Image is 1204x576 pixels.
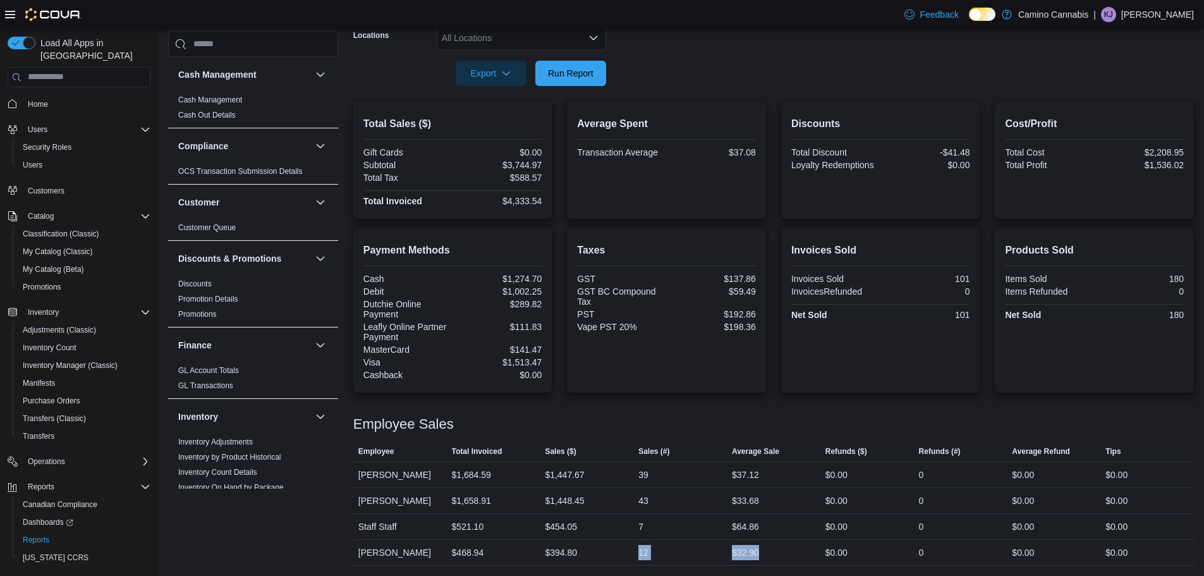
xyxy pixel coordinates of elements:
[178,468,257,477] a: Inventory Count Details
[363,274,450,284] div: Cash
[1097,286,1184,297] div: 0
[969,8,995,21] input: Dark Mode
[13,138,155,156] button: Security Roles
[363,147,450,157] div: Gift Cards
[18,279,66,295] a: Promotions
[3,453,155,470] button: Operations
[13,321,155,339] button: Adjustments (Classic)
[883,310,970,320] div: 101
[28,125,47,135] span: Users
[791,310,827,320] strong: Net Sold
[23,209,59,224] button: Catalog
[178,95,242,104] a: Cash Management
[13,278,155,296] button: Promotions
[13,243,155,260] button: My Catalog (Classic)
[791,147,878,157] div: Total Discount
[1105,467,1128,482] div: $0.00
[1005,286,1092,297] div: Items Refunded
[463,61,519,86] span: Export
[178,140,310,152] button: Compliance
[1104,7,1113,22] span: KJ
[168,220,338,240] div: Customer
[669,309,756,319] div: $192.86
[313,409,328,424] button: Inventory
[3,303,155,321] button: Inventory
[23,378,55,388] span: Manifests
[1121,7,1194,22] p: [PERSON_NAME]
[13,225,155,243] button: Classification (Classic)
[455,357,542,367] div: $1,513.47
[883,147,970,157] div: -$41.48
[353,514,447,539] div: Staff Staff
[23,209,150,224] span: Catalog
[28,99,48,109] span: Home
[456,61,526,86] button: Export
[919,519,924,534] div: 0
[899,2,963,27] a: Feedback
[919,493,924,508] div: 0
[3,207,155,225] button: Catalog
[18,279,150,295] span: Promotions
[18,226,104,242] a: Classification (Classic)
[452,493,491,508] div: $1,658.91
[13,392,155,410] button: Purchase Orders
[18,515,150,530] span: Dashboards
[825,519,848,534] div: $0.00
[18,429,150,444] span: Transfers
[732,493,759,508] div: $33.68
[545,545,577,560] div: $394.80
[1097,310,1184,320] div: 180
[545,493,584,508] div: $1,448.45
[3,121,155,138] button: Users
[452,467,491,482] div: $1,684.59
[178,252,310,265] button: Discounts & Promotions
[1105,493,1128,508] div: $0.00
[178,110,236,120] span: Cash Out Details
[363,196,422,206] strong: Total Invoiced
[18,497,150,512] span: Canadian Compliance
[18,140,76,155] a: Security Roles
[577,286,664,307] div: GST BC Compound Tax
[791,243,970,258] h2: Invoices Sold
[791,116,970,132] h2: Discounts
[178,381,233,391] span: GL Transactions
[1012,493,1034,508] div: $0.00
[18,157,150,173] span: Users
[18,550,150,565] span: Washington CCRS
[455,322,542,332] div: $111.83
[363,370,450,380] div: Cashback
[18,262,150,277] span: My Catalog (Beta)
[1012,519,1034,534] div: $0.00
[18,244,150,259] span: My Catalog (Classic)
[13,531,155,549] button: Reports
[1101,7,1116,22] div: Kevin Josephs
[168,363,338,398] div: Finance
[18,322,101,338] a: Adjustments (Classic)
[919,446,961,457] span: Refunds (#)
[23,553,88,563] span: [US_STATE] CCRS
[577,309,664,319] div: PST
[455,370,542,380] div: $0.00
[18,411,150,426] span: Transfers (Classic)
[178,339,212,352] h3: Finance
[1005,274,1092,284] div: Items Sold
[353,30,389,40] label: Locations
[178,140,228,152] h3: Compliance
[577,322,664,332] div: Vape PST 20%
[23,535,49,545] span: Reports
[18,358,123,373] a: Inventory Manager (Classic)
[455,147,542,157] div: $0.00
[23,229,99,239] span: Classification (Classic)
[3,478,155,496] button: Reports
[178,279,212,288] a: Discounts
[638,545,648,560] div: 12
[1105,446,1121,457] span: Tips
[313,67,328,82] button: Cash Management
[178,381,233,390] a: GL Transactions
[3,181,155,200] button: Customers
[13,496,155,513] button: Canadian Compliance
[313,338,328,353] button: Finance
[353,417,454,432] h3: Employee Sales
[28,211,54,221] span: Catalog
[35,37,150,62] span: Load All Apps in [GEOGRAPHIC_DATA]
